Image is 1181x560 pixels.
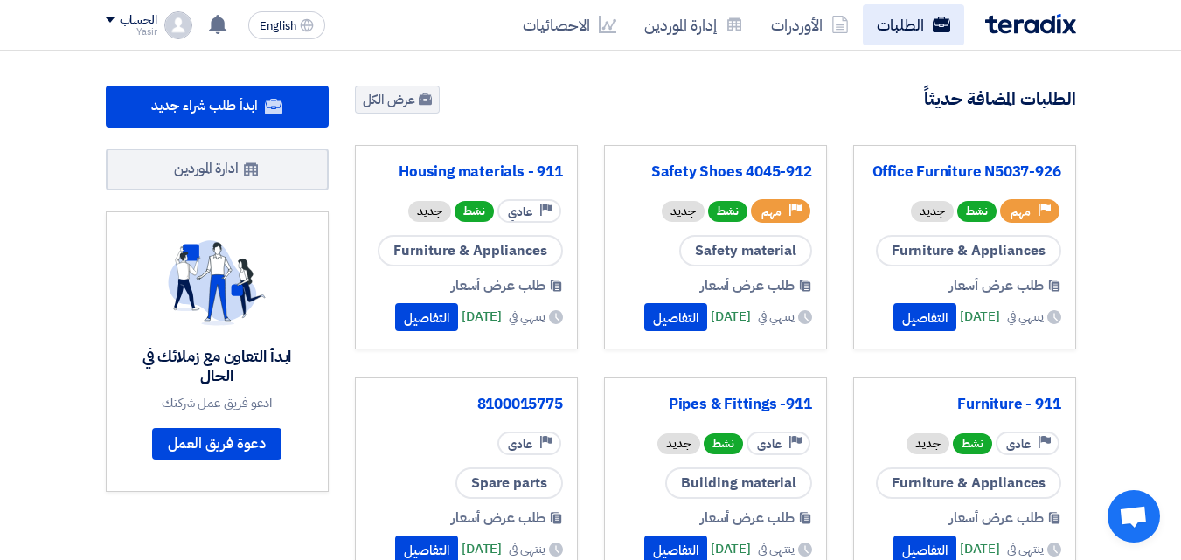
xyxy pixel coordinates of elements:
span: ينتهي في [509,540,545,558]
span: ينتهي في [1007,308,1043,326]
span: [DATE] [960,307,1000,327]
span: عادي [508,436,532,453]
span: ينتهي في [1007,540,1043,558]
a: دعوة فريق العمل [152,428,281,460]
a: Open chat [1108,490,1160,543]
h4: الطلبات المضافة حديثاً [924,87,1076,110]
span: عادي [757,436,782,453]
a: الاحصائيات [509,4,630,45]
div: Yasir [106,27,157,37]
div: جديد [662,201,705,222]
a: Safety Shoes 4045-912 [619,163,812,181]
a: الطلبات [863,4,964,45]
span: [DATE] [462,539,502,559]
a: إدارة الموردين [630,4,757,45]
div: جديد [657,433,700,454]
span: [DATE] [462,307,502,327]
div: ابدأ التعاون مع زملائك في الحال [128,347,307,386]
span: Building material [665,467,812,499]
div: جديد [408,201,451,222]
span: ابدأ طلب شراء جديد [151,95,257,116]
div: جديد [911,201,954,222]
img: Teradix logo [985,14,1076,34]
span: Furniture & Appliances [876,235,1061,266]
img: invite_your_team.svg [168,240,266,326]
a: الأوردرات [757,4,863,45]
span: ينتهي في [758,308,794,326]
a: 8100015775 [370,396,563,413]
span: مهم [1011,204,1031,220]
button: English [248,11,325,39]
span: [DATE] [711,307,751,327]
span: نشط [957,201,997,222]
a: ادارة الموردين [106,149,329,190]
span: Spare parts [455,467,563,499]
button: التفاصيل [893,303,956,331]
div: جديد [907,433,949,454]
span: [DATE] [960,539,1000,559]
span: طلب عرض أسعار [451,275,545,296]
span: نشط [708,201,747,222]
button: التفاصيل [395,303,458,331]
a: Furniture - 911 [868,396,1061,413]
span: طلب عرض أسعار [949,508,1044,529]
span: نشط [455,201,494,222]
span: [DATE] [711,539,751,559]
span: ينتهي في [509,308,545,326]
img: profile_test.png [164,11,192,39]
button: التفاصيل [644,303,707,331]
span: عادي [1006,436,1031,453]
span: Safety material [679,235,812,266]
span: طلب عرض أسعار [451,508,545,529]
span: طلب عرض أسعار [700,275,795,296]
span: مهم [761,204,782,220]
a: Housing materials - 911 [370,163,563,181]
a: Office Furniture N5037-926 [868,163,1061,181]
span: طلب عرض أسعار [700,508,795,529]
a: Pipes & Fittings -911 [619,396,812,413]
div: الحساب [120,13,157,28]
span: English [260,20,296,32]
span: نشط [953,433,992,454]
span: Furniture & Appliances [876,467,1061,499]
a: عرض الكل [355,86,440,114]
span: طلب عرض أسعار [949,275,1044,296]
span: عادي [508,204,532,220]
span: ينتهي في [758,540,794,558]
div: ادعو فريق عمل شركتك [128,395,307,411]
span: نشط [704,433,743,454]
span: Furniture & Appliances [378,235,563,266]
